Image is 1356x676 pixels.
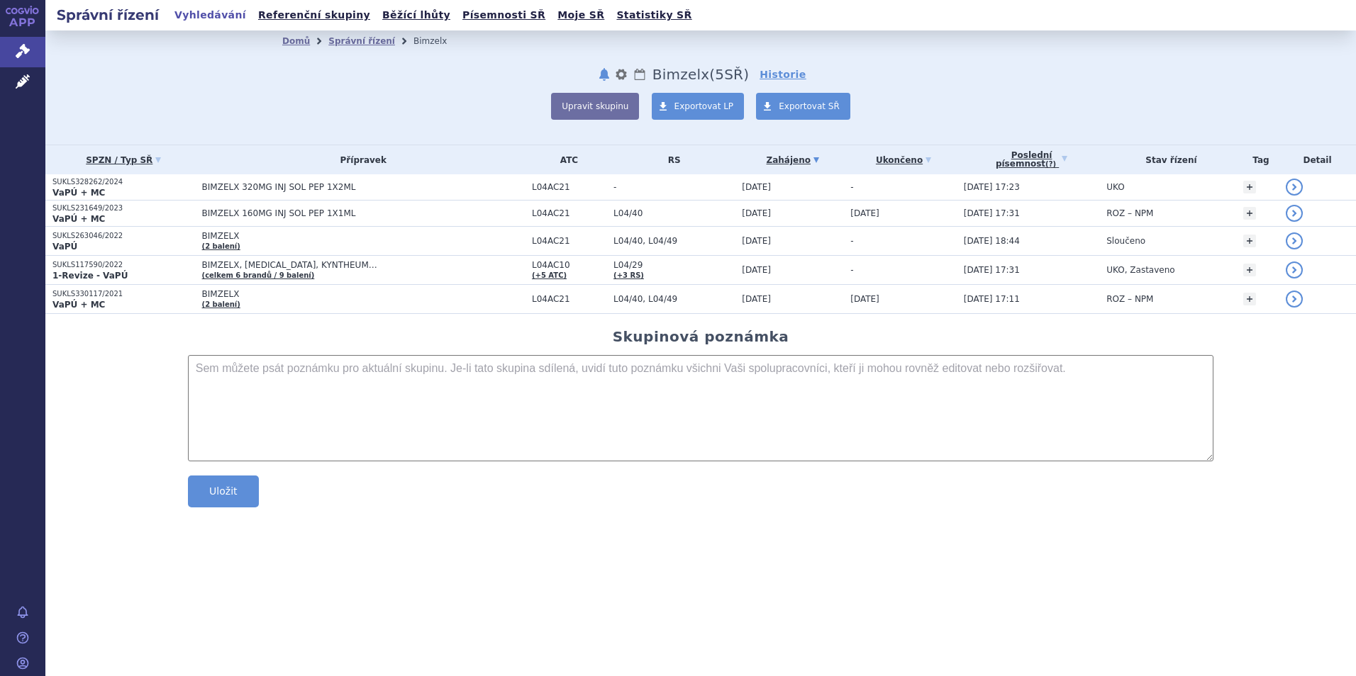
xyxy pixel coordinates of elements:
[202,182,525,192] span: BIMZELX 320MG INJ SOL PEP 1X2ML
[709,66,749,83] span: ( SŘ)
[850,294,879,304] span: [DATE]
[613,208,735,218] span: L04/40
[1236,145,1279,174] th: Tag
[52,300,105,310] strong: VaPÚ + MC
[850,182,853,192] span: -
[1286,205,1303,222] a: detail
[532,294,606,304] span: L04AC21
[45,5,170,25] h2: Správní řízení
[282,36,310,46] a: Domů
[1106,208,1153,218] span: ROZ – NPM
[613,271,644,279] a: (+3 RS)
[1286,179,1303,196] a: detail
[964,208,1020,218] span: [DATE] 17:31
[613,236,735,246] span: L04/40, L04/49
[742,236,771,246] span: [DATE]
[52,242,77,252] strong: VaPÚ
[715,66,724,83] span: 5
[1099,145,1236,174] th: Stav řízení
[525,145,606,174] th: ATC
[532,208,606,218] span: L04AC21
[633,66,647,83] a: Lhůty
[1243,181,1256,193] a: +
[760,67,806,81] a: Historie
[1286,291,1303,308] a: detail
[742,265,771,275] span: [DATE]
[170,6,250,25] a: Vyhledávání
[1243,207,1256,220] a: +
[742,182,771,192] span: [DATE]
[532,182,606,192] span: L04AC21
[964,294,1020,304] span: [DATE] 17:11
[742,294,771,304] span: [DATE]
[964,265,1020,275] span: [DATE] 17:31
[964,145,1099,174] a: Poslednípísemnost(?)
[458,6,550,25] a: Písemnosti SŘ
[52,231,195,241] p: SUKLS263046/2022
[202,231,525,241] span: BIMZELX
[1279,145,1356,174] th: Detail
[614,66,628,83] button: nastavení
[52,188,105,198] strong: VaPÚ + MC
[742,208,771,218] span: [DATE]
[613,328,789,345] h2: Skupinová poznámka
[1106,294,1153,304] span: ROZ – NPM
[742,150,843,170] a: Zahájeno
[652,66,709,83] span: Bimzelx
[613,294,735,304] span: L04/40, L04/49
[964,182,1020,192] span: [DATE] 17:23
[202,208,525,218] span: BIMZELX 160MG INJ SOL PEP 1X1ML
[532,236,606,246] span: L04AC21
[532,260,606,270] span: L04AC10
[779,101,840,111] span: Exportovat SŘ
[850,208,879,218] span: [DATE]
[1243,264,1256,276] a: +
[1106,236,1145,246] span: Sloučeno
[1286,232,1303,249] a: detail
[202,260,525,270] span: BIMZELX, [MEDICAL_DATA], KYNTHEUM…
[850,236,853,246] span: -
[612,6,696,25] a: Statistiky SŘ
[652,93,745,120] a: Exportovat LP
[551,93,639,120] button: Upravit skupinu
[254,6,374,25] a: Referenční skupiny
[606,145,735,174] th: RS
[202,271,315,279] a: (celkem 6 brandů / 9 balení)
[1243,235,1256,247] a: +
[52,150,195,170] a: SPZN / Typ SŘ
[756,93,850,120] a: Exportovat SŘ
[52,260,195,270] p: SUKLS117590/2022
[202,242,240,250] a: (2 balení)
[850,265,853,275] span: -
[52,203,195,213] p: SUKLS231649/2023
[850,150,957,170] a: Ukončeno
[1106,265,1174,275] span: UKO, Zastaveno
[195,145,525,174] th: Přípravek
[202,300,240,308] a: (2 balení)
[52,214,105,224] strong: VaPÚ + MC
[52,271,128,281] strong: 1-Revize - VaPÚ
[532,271,567,279] a: (+5 ATC)
[413,30,465,52] li: Bimzelx
[188,475,259,507] button: Uložit
[378,6,455,25] a: Běžící lhůty
[1106,182,1124,192] span: UKO
[597,66,611,83] button: notifikace
[553,6,608,25] a: Moje SŘ
[1045,160,1056,169] abbr: (?)
[1286,261,1303,278] a: detail
[674,101,734,111] span: Exportovat LP
[1243,293,1256,305] a: +
[52,289,195,299] p: SUKLS330117/2021
[328,36,395,46] a: Správní řízení
[613,260,735,270] span: L04/29
[964,236,1020,246] span: [DATE] 18:44
[613,182,735,192] span: -
[202,289,525,299] span: BIMZELX
[52,177,195,187] p: SUKLS328262/2024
